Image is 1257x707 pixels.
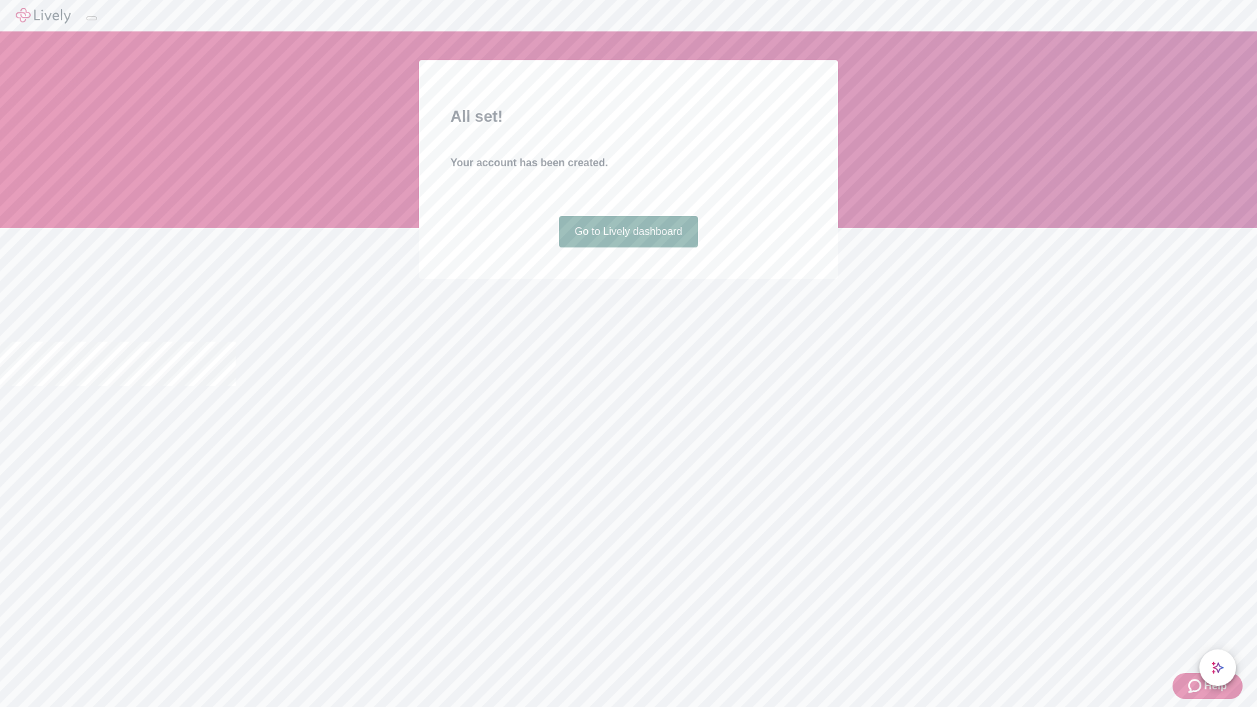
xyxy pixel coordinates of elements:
[450,155,807,171] h4: Your account has been created.
[1188,678,1204,694] svg: Zendesk support icon
[1173,673,1243,699] button: Zendesk support iconHelp
[86,16,97,20] button: Log out
[1211,661,1224,674] svg: Lively AI Assistant
[1204,678,1227,694] span: Help
[1199,649,1236,686] button: chat
[559,216,699,247] a: Go to Lively dashboard
[16,8,71,24] img: Lively
[450,105,807,128] h2: All set!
